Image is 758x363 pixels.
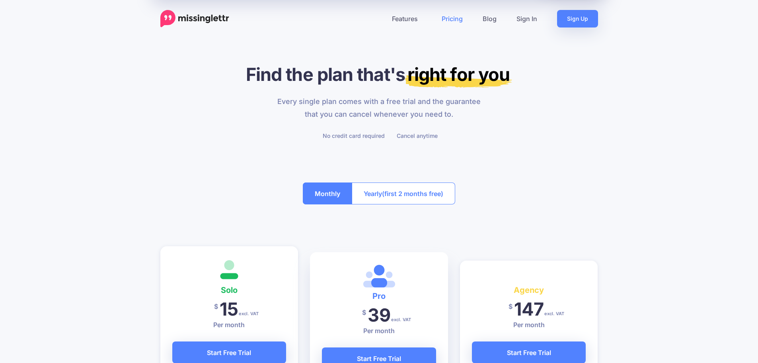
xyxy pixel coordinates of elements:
[507,10,547,27] a: Sign In
[395,131,438,141] li: Cancel anytime
[514,298,544,320] span: 147
[362,304,366,322] span: $
[160,63,598,85] h1: Find the plan that's
[321,131,385,141] li: No credit card required
[544,312,564,316] span: excl. VAT
[322,326,436,336] p: Per month
[322,290,436,302] h4: Pro
[172,284,286,296] h4: Solo
[172,320,286,330] p: Per month
[363,264,395,288] img: <i class='fas fa-heart margin-right'></i>Most Popular
[472,320,586,330] p: Per month
[273,95,485,121] p: Every single plan comes with a free trial and the guarantee that you can cancel whenever you need...
[509,298,512,316] span: $
[160,10,229,27] a: Home
[368,304,391,326] span: 39
[405,63,512,88] mark: right for you
[432,10,473,27] a: Pricing
[220,298,238,320] span: 15
[391,318,411,322] span: excl. VAT
[214,298,218,316] span: $
[473,10,507,27] a: Blog
[303,182,352,204] button: Monthly
[382,10,432,27] a: Features
[472,284,586,296] h4: Agency
[352,182,455,204] button: Yearly(first 2 months free)
[239,312,259,316] span: excl. VAT
[382,187,443,200] span: (first 2 months free)
[557,10,598,27] a: Sign Up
